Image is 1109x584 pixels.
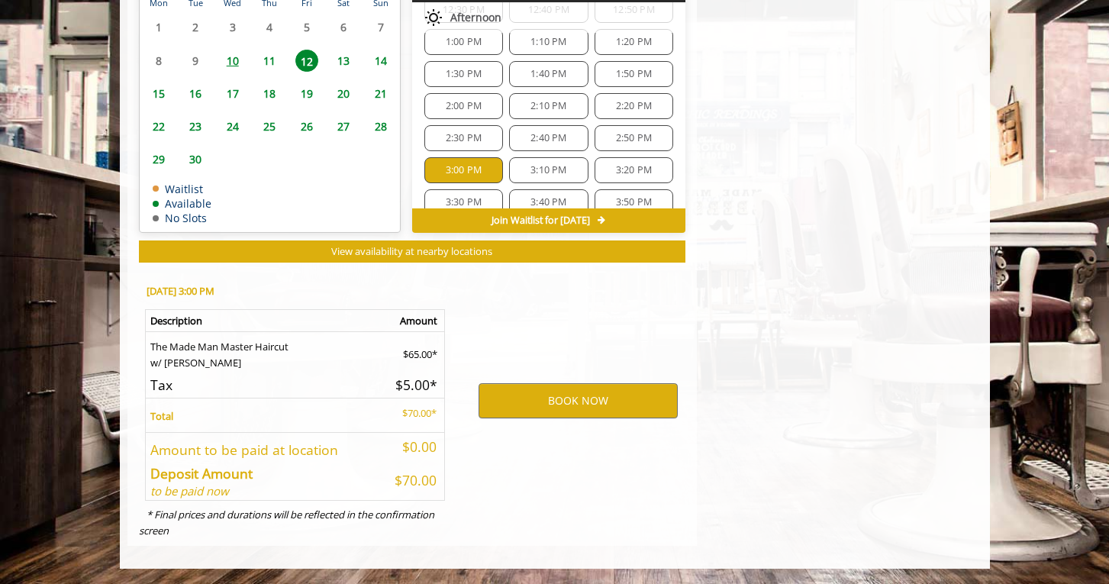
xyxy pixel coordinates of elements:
[150,483,229,498] i: to be paid now
[509,93,588,119] div: 2:10 PM
[331,244,492,258] span: View availability at nearby locations
[184,148,207,170] span: 30
[492,215,590,227] span: Join Waitlist for [DATE]
[214,110,250,143] td: Select day24
[530,36,566,48] span: 1:10 PM
[385,473,437,488] h5: $70.00
[288,110,324,143] td: Select day26
[153,198,211,209] td: Available
[140,143,177,176] td: Select day29
[251,77,288,110] td: Select day18
[140,77,177,110] td: Select day15
[147,284,214,298] b: [DATE] 3:00 PM
[325,110,362,143] td: Select day27
[145,331,380,370] td: The Made Man Master Haircut w/ [PERSON_NAME]
[616,196,652,208] span: 3:50 PM
[446,196,482,208] span: 3:30 PM
[530,68,566,80] span: 1:40 PM
[446,68,482,80] span: 1:30 PM
[385,440,437,454] h5: $0.00
[595,125,673,151] div: 2:50 PM
[446,36,482,48] span: 1:00 PM
[147,148,170,170] span: 29
[616,36,652,48] span: 1:20 PM
[325,77,362,110] td: Select day20
[177,110,214,143] td: Select day23
[595,61,673,87] div: 1:50 PM
[380,331,445,370] td: $65.00*
[369,82,392,105] span: 21
[616,164,652,176] span: 3:20 PM
[362,77,399,110] td: Select day21
[221,82,244,105] span: 17
[479,383,678,418] button: BOOK NOW
[150,409,173,423] b: Total
[288,77,324,110] td: Select day19
[153,183,211,195] td: Waitlist
[332,115,355,137] span: 27
[530,196,566,208] span: 3:40 PM
[446,164,482,176] span: 3:00 PM
[385,378,437,392] h5: $5.00*
[147,115,170,137] span: 22
[251,44,288,76] td: Select day11
[595,29,673,55] div: 1:20 PM
[258,82,281,105] span: 18
[288,44,324,76] td: Select day12
[150,443,373,457] h5: Amount to be paid at location
[258,115,281,137] span: 25
[424,61,503,87] div: 1:30 PM
[332,50,355,72] span: 13
[221,50,244,72] span: 10
[153,212,211,224] td: No Slots
[385,405,437,421] p: $70.00*
[400,314,437,327] b: Amount
[509,125,588,151] div: 2:40 PM
[424,157,503,183] div: 3:00 PM
[509,157,588,183] div: 3:10 PM
[214,44,250,76] td: Select day10
[184,82,207,105] span: 16
[221,115,244,137] span: 24
[325,44,362,76] td: Select day13
[509,61,588,87] div: 1:40 PM
[424,189,503,215] div: 3:30 PM
[616,68,652,80] span: 1:50 PM
[424,93,503,119] div: 2:00 PM
[295,82,318,105] span: 19
[177,143,214,176] td: Select day30
[295,115,318,137] span: 26
[369,50,392,72] span: 14
[616,132,652,144] span: 2:50 PM
[362,44,399,76] td: Select day14
[446,100,482,112] span: 2:00 PM
[150,378,373,392] h5: Tax
[450,11,501,24] span: Afternoon
[295,50,318,72] span: 12
[332,82,355,105] span: 20
[150,464,253,482] b: Deposit Amount
[147,82,170,105] span: 15
[424,29,503,55] div: 1:00 PM
[258,50,281,72] span: 11
[424,125,503,151] div: 2:30 PM
[140,110,177,143] td: Select day22
[369,115,392,137] span: 28
[446,132,482,144] span: 2:30 PM
[530,132,566,144] span: 2:40 PM
[184,115,207,137] span: 23
[616,100,652,112] span: 2:20 PM
[595,189,673,215] div: 3:50 PM
[424,8,443,27] img: afternoon slots
[530,164,566,176] span: 3:10 PM
[595,93,673,119] div: 2:20 PM
[530,100,566,112] span: 2:10 PM
[214,77,250,110] td: Select day17
[177,77,214,110] td: Select day16
[139,508,434,537] i: * Final prices and durations will be reflected in the confirmation screen
[509,29,588,55] div: 1:10 PM
[362,110,399,143] td: Select day28
[150,314,202,327] b: Description
[251,110,288,143] td: Select day25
